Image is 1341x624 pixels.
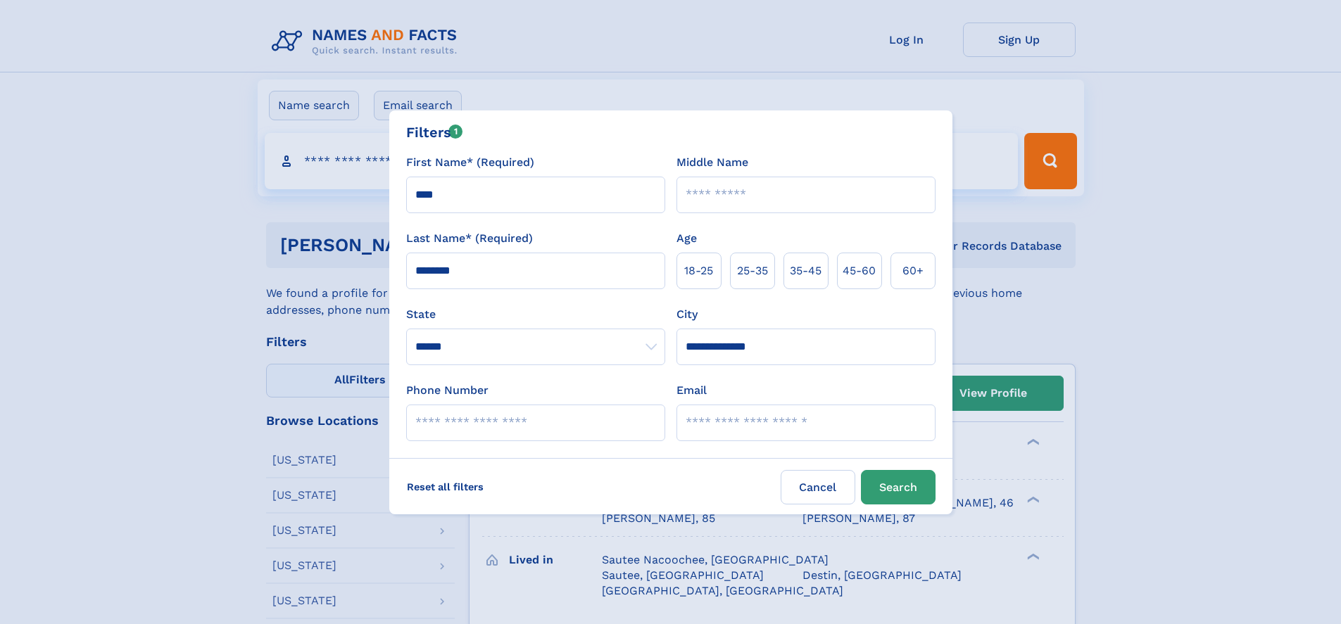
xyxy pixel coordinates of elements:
[676,306,698,323] label: City
[781,470,855,504] label: Cancel
[676,154,748,171] label: Middle Name
[676,382,707,399] label: Email
[790,262,821,279] span: 35‑45
[843,262,876,279] span: 45‑60
[406,230,533,247] label: Last Name* (Required)
[684,262,713,279] span: 18‑25
[902,262,924,279] span: 60+
[861,470,936,504] button: Search
[676,230,697,247] label: Age
[406,122,463,143] div: Filters
[737,262,768,279] span: 25‑35
[406,382,489,399] label: Phone Number
[406,306,665,323] label: State
[398,470,493,504] label: Reset all filters
[406,154,534,171] label: First Name* (Required)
